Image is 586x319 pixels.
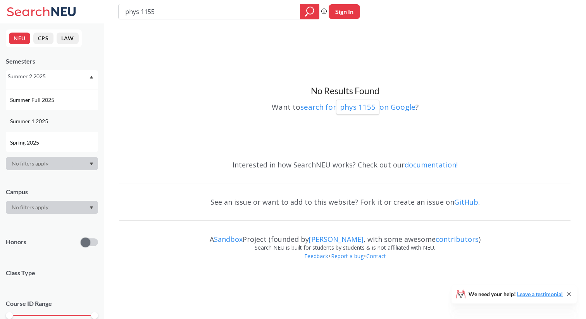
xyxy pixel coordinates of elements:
[405,160,458,169] a: documentation!
[119,153,570,176] div: Interested in how SearchNEU works? Check out our
[124,5,295,18] input: Class, professor, course number, "phrase"
[119,97,570,115] div: Want to ?
[309,235,364,244] a: [PERSON_NAME]
[90,76,93,79] svg: Dropdown arrow
[340,102,376,112] p: phys 1155
[214,235,243,244] a: Sandbox
[10,138,41,147] span: Spring 2025
[6,188,98,196] div: Campus
[119,191,570,213] div: See an issue or want to add to this website? Fork it or create an issue on .
[305,6,314,17] svg: magnifying glass
[329,4,360,19] button: Sign In
[469,291,563,297] span: We need your help!
[331,252,364,260] a: Report a bug
[6,157,98,170] div: Dropdown arrow
[454,197,478,207] a: GitHub
[90,162,93,166] svg: Dropdown arrow
[436,235,479,244] a: contributors
[300,4,319,19] div: magnifying glass
[10,96,56,104] span: Summer Full 2025
[57,33,79,44] button: LAW
[119,243,570,252] div: Search NEU is built for students by students & is not affiliated with NEU.
[90,206,93,209] svg: Dropdown arrow
[6,269,98,277] span: Class Type
[9,33,30,44] button: NEU
[10,117,50,126] span: Summer 1 2025
[6,299,98,308] p: Course ID Range
[6,238,26,247] p: Honors
[366,252,386,260] a: Contact
[33,33,53,44] button: CPS
[119,228,570,243] div: A Project (founded by , with some awesome )
[300,102,415,112] a: search forphys 1155on Google
[8,72,89,81] div: Summer 2 2025
[6,57,98,66] div: Semesters
[6,70,98,83] div: Summer 2 2025Dropdown arrowFall 2025Summer 2 2025Summer Full 2025Summer 1 2025Spring 2025Fall 202...
[304,252,329,260] a: Feedback
[119,85,570,97] h3: No Results Found
[6,201,98,214] div: Dropdown arrow
[119,252,570,272] div: • •
[517,291,563,297] a: Leave a testimonial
